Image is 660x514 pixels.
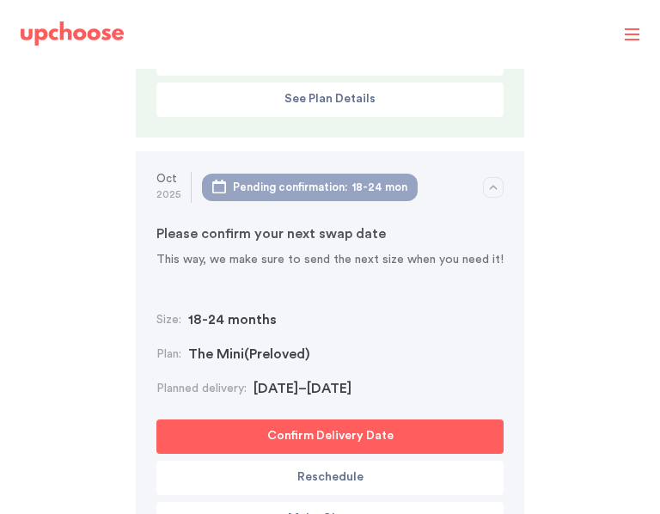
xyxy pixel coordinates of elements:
[267,426,394,447] p: Confirm Delivery Date
[156,346,181,363] p: Plan:
[156,83,504,117] button: See Plan Details
[21,21,124,46] img: UpChoose
[345,177,347,198] div: :
[188,309,277,330] span: 18-24 months
[254,378,351,399] span: [DATE]–[DATE]
[21,21,124,53] a: UpChoose
[284,89,376,110] p: See Plan Details
[297,468,364,488] p: Reschedule
[156,251,504,268] p: This way, we make sure to send the next size when you need it!
[352,177,407,198] div: 18-24 mon
[156,461,504,495] button: Reschedule
[188,344,310,364] span: The Mini ( Preloved )
[156,172,180,186] p: Oct
[156,380,247,397] p: Planned delivery:
[156,186,180,203] p: 2025
[233,177,345,198] div: Pending confirmation
[156,419,504,454] button: Confirm Delivery Date
[156,223,504,244] p: Please confirm your next swap date
[156,311,181,328] p: Size:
